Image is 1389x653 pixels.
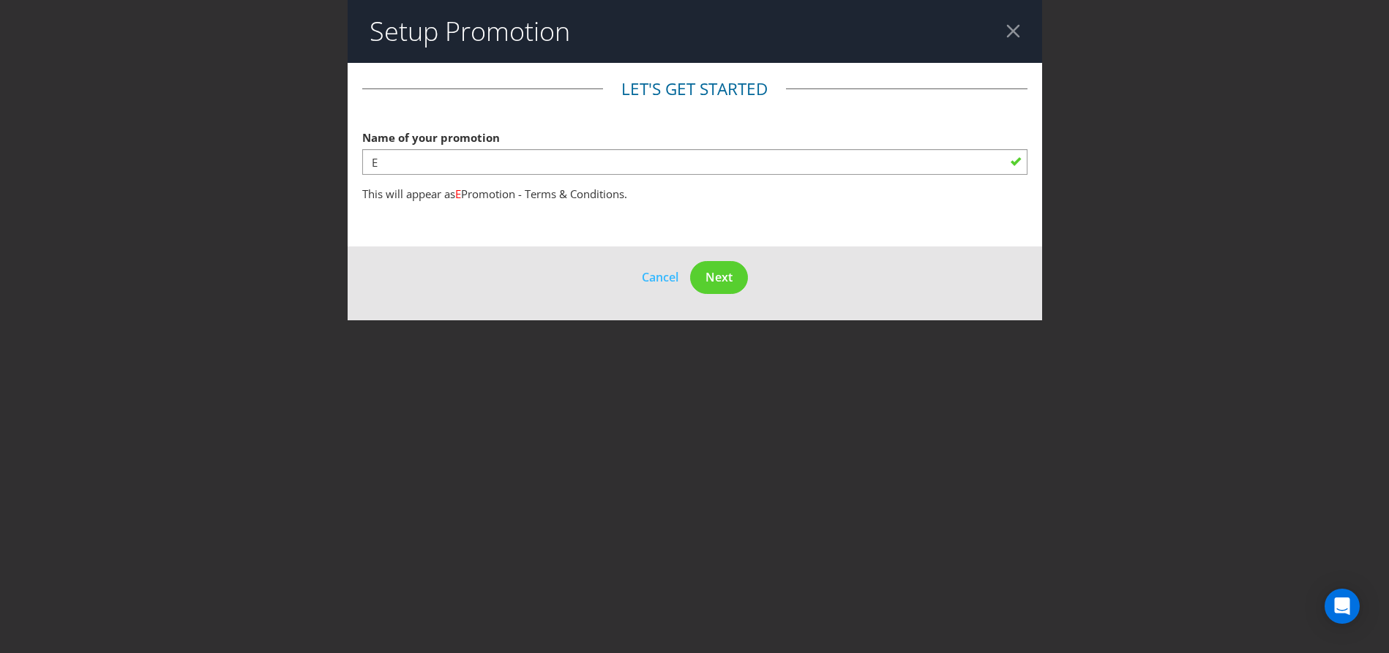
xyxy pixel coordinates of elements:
span: E [455,186,461,201]
legend: Let's get started [603,78,786,101]
span: Promotion - Terms & Conditions. [461,186,627,201]
span: Next [705,269,733,285]
button: Next [690,261,748,294]
span: Cancel [642,269,678,285]
input: e.g. My Promotion [362,149,1027,175]
span: Name of your promotion [362,130,500,145]
div: Open Intercom Messenger [1325,589,1360,624]
h2: Setup Promotion [370,17,570,46]
button: Cancel [641,268,679,287]
span: This will appear as [362,186,455,201]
